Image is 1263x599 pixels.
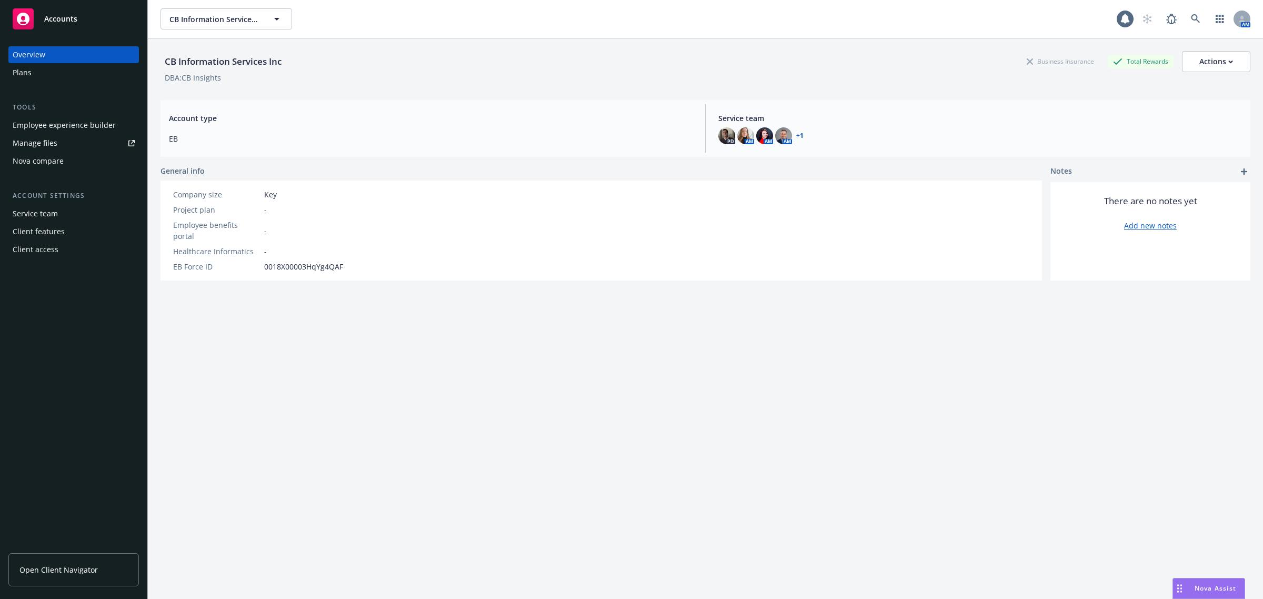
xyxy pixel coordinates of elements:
div: EB Force ID [173,261,260,272]
a: Manage files [8,135,139,152]
div: Overview [13,46,45,63]
div: Nova compare [13,153,64,169]
div: Healthcare Informatics [173,246,260,257]
div: CB Information Services Inc [161,55,286,68]
button: Nova Assist [1172,578,1245,599]
a: add [1238,165,1250,178]
div: Client access [13,241,58,258]
div: Account settings [8,191,139,201]
button: Actions [1182,51,1250,72]
div: DBA: CB Insights [165,72,221,83]
a: Search [1185,8,1206,29]
div: Employee benefits portal [173,219,260,242]
a: Employee experience builder [8,117,139,134]
span: Nova Assist [1195,584,1236,593]
div: Business Insurance [1021,55,1099,68]
span: Key [264,189,277,200]
div: Manage files [13,135,57,152]
img: photo [718,127,735,144]
div: Tools [8,102,139,113]
span: General info [161,165,205,176]
div: Service team [13,205,58,222]
a: +1 [796,133,804,139]
a: Service team [8,205,139,222]
a: Start snowing [1137,8,1158,29]
span: Open Client Navigator [19,564,98,575]
a: Client access [8,241,139,258]
div: Client features [13,223,65,240]
span: Notes [1050,165,1072,178]
div: Project plan [173,204,260,215]
img: photo [737,127,754,144]
a: Client features [8,223,139,240]
a: Overview [8,46,139,63]
button: CB Information Services Inc [161,8,292,29]
span: Accounts [44,15,77,23]
div: Plans [13,64,32,81]
span: - [264,246,267,257]
span: CB Information Services Inc [169,14,260,25]
div: Actions [1199,52,1233,72]
span: - [264,204,267,215]
a: Add new notes [1124,220,1177,231]
img: photo [775,127,792,144]
div: Employee experience builder [13,117,116,134]
a: Nova compare [8,153,139,169]
a: Accounts [8,4,139,34]
span: 0018X00003HqYg4QAF [264,261,343,272]
a: Plans [8,64,139,81]
a: Switch app [1209,8,1230,29]
div: Drag to move [1173,578,1186,598]
div: Company size [173,189,260,200]
span: There are no notes yet [1104,195,1197,207]
span: - [264,225,267,236]
span: Account type [169,113,693,124]
a: Report a Bug [1161,8,1182,29]
div: Total Rewards [1108,55,1174,68]
span: EB [169,133,693,144]
img: photo [756,127,773,144]
span: Service team [718,113,1242,124]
